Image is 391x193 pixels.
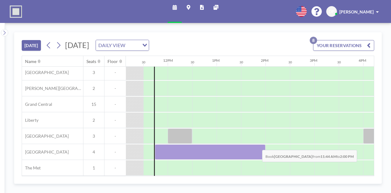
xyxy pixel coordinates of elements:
span: [DATE] [65,40,89,50]
span: 2 [83,117,104,123]
span: - [104,133,126,139]
span: - [104,149,126,155]
div: Search for option [96,40,149,50]
span: [GEOGRAPHIC_DATA] [22,149,69,155]
div: 30 [191,60,194,64]
b: 11:44 AM [320,154,337,159]
span: 2 [83,86,104,91]
span: 3 [83,70,104,75]
div: Floor [108,59,118,64]
div: 30 [142,60,145,64]
div: 30 [239,60,243,64]
div: 12PM [163,58,173,63]
b: [GEOGRAPHIC_DATA] [274,154,312,159]
div: 2PM [261,58,269,63]
button: YOUR RESERVATIONS8 [313,40,374,51]
input: Search for option [127,41,139,49]
span: Book from to [262,150,357,162]
span: 15 [83,102,104,107]
span: Grand Central [22,102,52,107]
span: [GEOGRAPHIC_DATA] [22,70,69,75]
b: 2:00 PM [340,154,354,159]
p: 8 [310,37,317,44]
span: - [104,102,126,107]
span: DAILY VIEW [97,41,126,49]
div: 30 [337,60,341,64]
button: [DATE] [22,40,41,51]
span: 1 [83,165,104,171]
span: DP [329,9,334,14]
span: - [104,165,126,171]
span: - [104,86,126,91]
div: Seats [86,59,96,64]
span: 4 [83,149,104,155]
div: Name [25,59,36,64]
span: [GEOGRAPHIC_DATA] [22,133,69,139]
span: [PERSON_NAME] [339,9,374,14]
span: [PERSON_NAME][GEOGRAPHIC_DATA] [22,86,83,91]
span: Liberty [22,117,38,123]
span: - [104,70,126,75]
span: - [104,117,126,123]
img: organization-logo [10,6,22,18]
div: 3PM [310,58,317,63]
div: 4PM [359,58,366,63]
div: 30 [288,60,292,64]
div: 1PM [212,58,220,63]
span: 3 [83,133,104,139]
span: The Met [22,165,41,171]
